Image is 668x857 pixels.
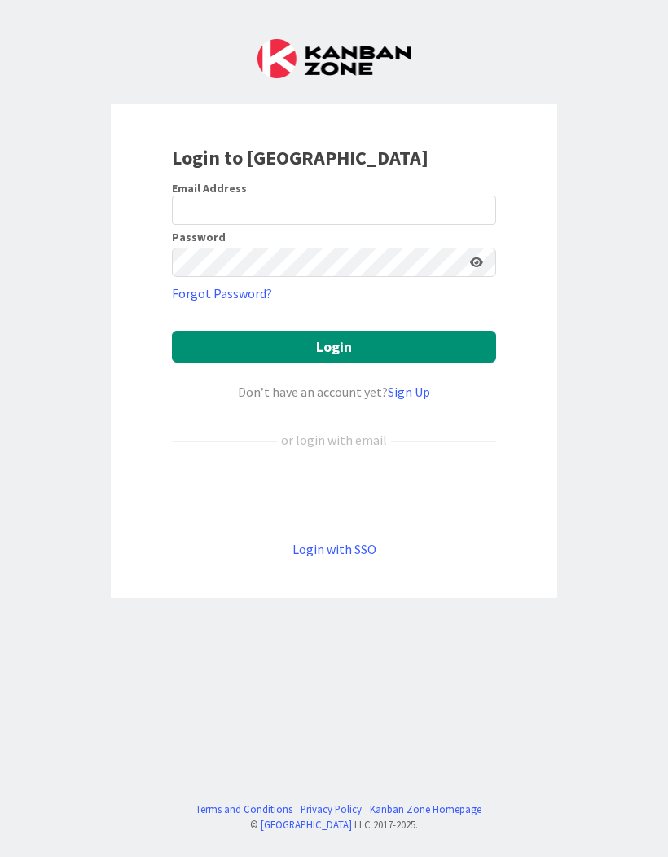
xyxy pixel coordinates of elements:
a: Privacy Policy [301,802,362,817]
a: Kanban Zone Homepage [370,802,481,817]
button: Login [172,331,496,363]
a: Terms and Conditions [196,802,292,817]
label: Password [172,231,226,243]
iframe: Sign in with Google Button [164,477,504,512]
div: Sign in with Google. Opens in new tab [172,477,496,512]
a: [GEOGRAPHIC_DATA] [261,818,352,831]
div: or login with email [277,430,391,450]
a: Login with SSO [292,541,376,557]
img: Kanban Zone [257,39,411,78]
div: © LLC 2017- 2025 . [187,817,481,833]
label: Email Address [172,181,247,196]
b: Login to [GEOGRAPHIC_DATA] [172,145,428,170]
div: Don’t have an account yet? [172,382,496,402]
a: Forgot Password? [172,283,272,303]
a: Sign Up [388,384,430,400]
